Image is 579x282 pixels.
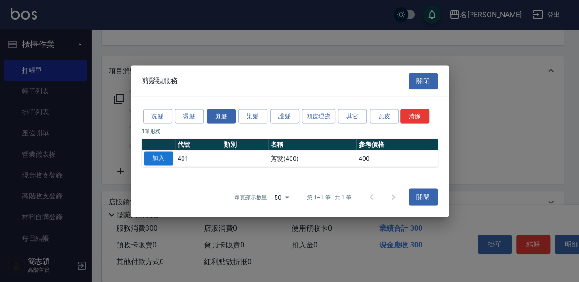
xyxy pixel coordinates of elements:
[270,109,299,123] button: 護髮
[207,109,236,123] button: 剪髮
[302,109,336,123] button: 頭皮理療
[271,185,292,209] div: 50
[370,109,399,123] button: 瓦皮
[356,150,437,167] td: 400
[234,193,267,201] p: 每頁顯示數量
[144,151,173,165] button: 加入
[175,150,222,167] td: 401
[142,76,178,85] span: 剪髮類服務
[409,73,438,89] button: 關閉
[400,109,429,123] button: 清除
[143,109,172,123] button: 洗髮
[356,139,437,150] th: 參考價格
[409,189,438,206] button: 關閉
[307,193,351,201] p: 第 1–1 筆 共 1 筆
[238,109,267,123] button: 染髮
[142,127,438,135] p: 1 筆服務
[222,139,268,150] th: 類別
[268,150,356,167] td: 剪髮(400)
[268,139,356,150] th: 名稱
[175,109,204,123] button: 燙髮
[338,109,367,123] button: 其它
[175,139,222,150] th: 代號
